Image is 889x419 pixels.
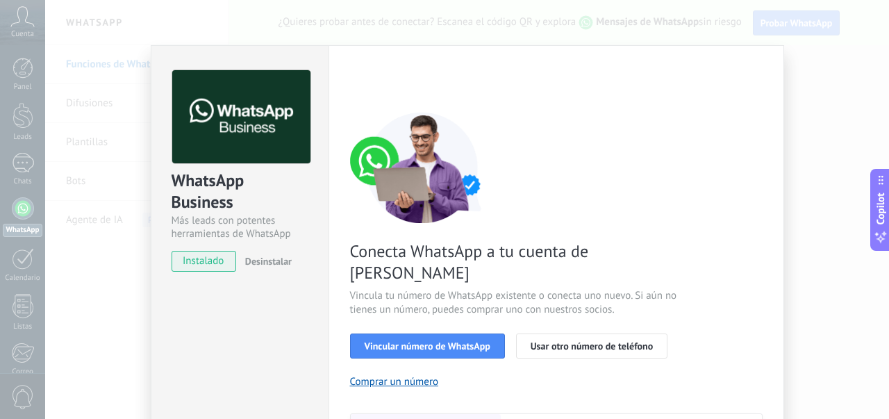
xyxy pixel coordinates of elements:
[350,289,681,317] span: Vincula tu número de WhatsApp existente o conecta uno nuevo. Si aún no tienes un número, puedes c...
[365,341,490,351] span: Vincular número de WhatsApp
[245,255,292,268] span: Desinstalar
[350,112,496,223] img: connect number
[172,170,308,214] div: WhatsApp Business
[350,375,439,388] button: Comprar un número
[350,334,505,359] button: Vincular número de WhatsApp
[531,341,653,351] span: Usar otro número de teléfono
[874,192,888,224] span: Copilot
[172,251,235,272] span: instalado
[172,70,310,164] img: logo_main.png
[516,334,667,359] button: Usar otro número de teléfono
[240,251,292,272] button: Desinstalar
[172,214,308,240] div: Más leads con potentes herramientas de WhatsApp
[350,240,681,284] span: Conecta WhatsApp a tu cuenta de [PERSON_NAME]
